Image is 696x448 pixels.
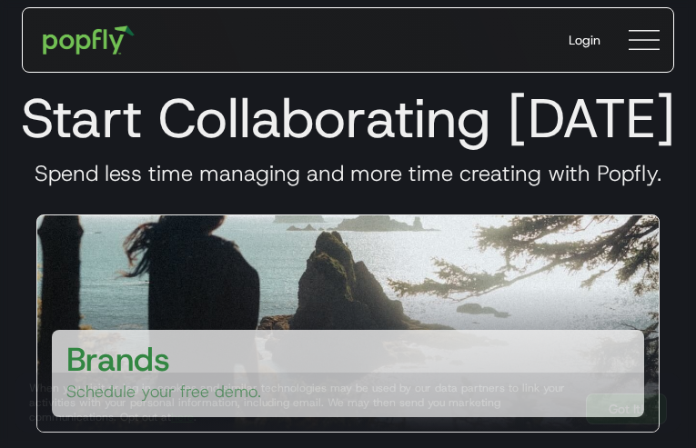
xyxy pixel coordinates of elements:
h3: Spend less time managing and more time creating with Popfly. [15,160,681,187]
a: Login [554,16,615,64]
a: Got It! [586,393,667,424]
div: Login [569,31,600,49]
h3: Brands [66,337,170,381]
div: When you visit or log in, cookies and similar technologies may be used by our data partners to li... [29,381,571,424]
h1: Start Collaborating [DATE] [15,85,681,151]
a: here [171,410,194,424]
a: home [30,13,147,67]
